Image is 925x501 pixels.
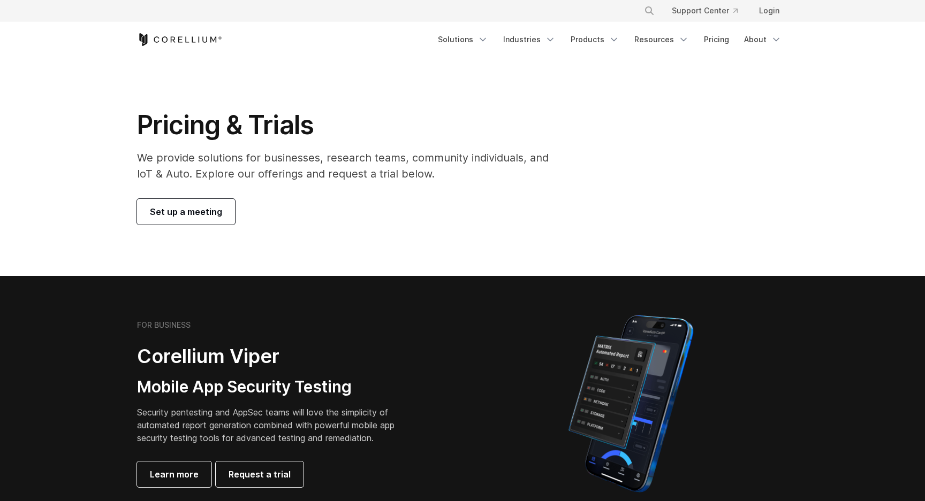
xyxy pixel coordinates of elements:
a: Solutions [431,30,495,49]
a: Learn more [137,461,211,487]
img: Corellium MATRIX automated report on iPhone showing app vulnerability test results across securit... [550,310,711,497]
a: Login [750,1,788,20]
a: Set up a meeting [137,199,235,225]
a: Request a trial [216,461,304,487]
span: Learn more [150,468,199,481]
h2: Corellium Viper [137,344,411,368]
h3: Mobile App Security Testing [137,377,411,397]
span: Set up a meeting [150,205,222,218]
div: Navigation Menu [431,30,788,49]
a: Industries [497,30,562,49]
h6: FOR BUSINESS [137,320,191,330]
a: Pricing [697,30,736,49]
h1: Pricing & Trials [137,109,564,141]
span: Request a trial [229,468,291,481]
p: We provide solutions for businesses, research teams, community individuals, and IoT & Auto. Explo... [137,150,564,182]
a: Support Center [663,1,746,20]
a: Products [564,30,626,49]
a: Resources [628,30,695,49]
div: Navigation Menu [631,1,788,20]
p: Security pentesting and AppSec teams will love the simplicity of automated report generation comb... [137,406,411,444]
a: About [738,30,788,49]
a: Corellium Home [137,33,222,46]
button: Search [640,1,659,20]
